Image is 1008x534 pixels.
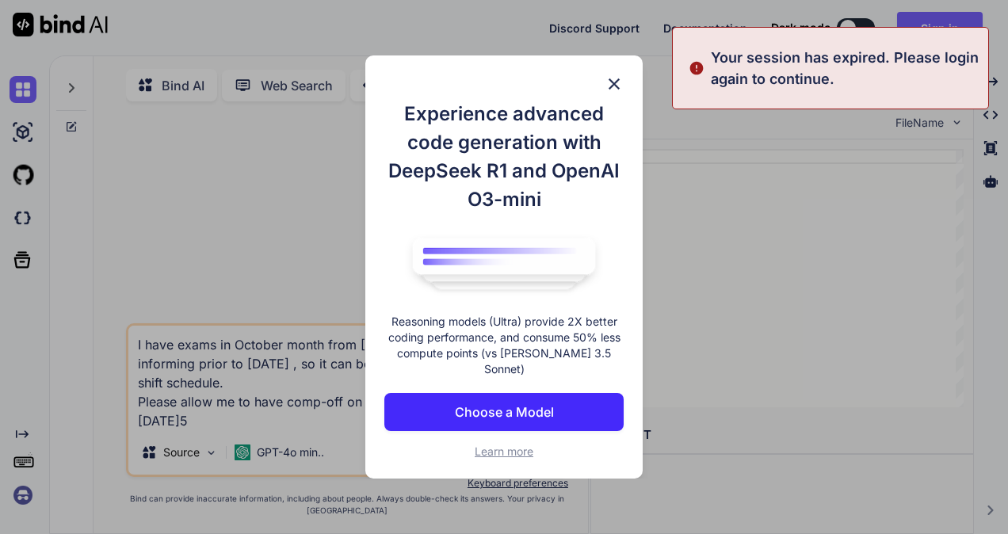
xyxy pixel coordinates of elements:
span: Learn more [475,444,533,458]
p: Reasoning models (Ultra) provide 2X better coding performance, and consume 50% less compute point... [384,314,624,377]
img: alert [689,47,704,90]
img: bind logo [401,230,607,298]
h1: Experience advanced code generation with DeepSeek R1 and OpenAI O3-mini [384,100,624,214]
p: Choose a Model [455,402,554,421]
img: close [605,74,624,93]
button: Choose a Model [384,393,624,431]
p: Your session has expired. Please login again to continue. [711,47,979,90]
